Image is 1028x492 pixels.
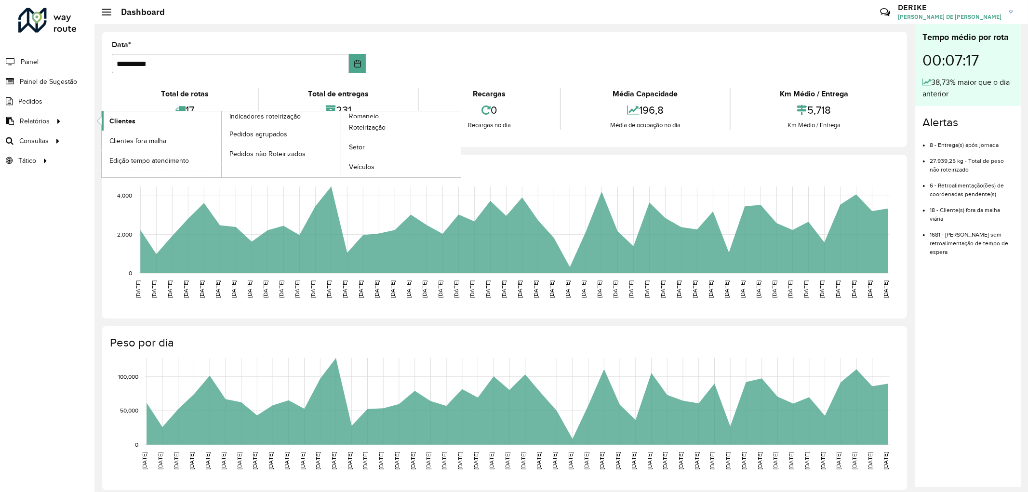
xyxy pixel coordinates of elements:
text: [DATE] [310,280,316,298]
span: Pedidos não Roteirizados [229,149,306,159]
text: [DATE] [283,452,290,469]
text: [DATE] [533,280,539,298]
span: Indicadores roteirização [229,111,301,121]
text: [DATE] [501,280,507,298]
text: [DATE] [867,452,873,469]
text: [DATE] [246,280,253,298]
text: [DATE] [628,280,635,298]
text: [DATE] [565,280,571,298]
text: [DATE] [835,280,841,298]
text: [DATE] [262,280,268,298]
text: 50,000 [120,408,138,414]
a: Veículos [341,158,461,177]
text: [DATE] [725,452,731,469]
div: Média de ocupação no dia [563,120,727,130]
span: Painel de Sugestão [20,77,77,87]
text: [DATE] [230,280,237,298]
text: [DATE] [788,280,794,298]
a: Clientes [102,111,221,131]
text: 100,000 [118,373,138,380]
text: [DATE] [551,452,558,469]
text: [DATE] [347,452,353,469]
text: [DATE] [773,452,779,469]
text: [DATE] [326,280,332,298]
text: [DATE] [581,280,587,298]
a: Contato Rápido [875,2,895,23]
text: [DATE] [469,280,475,298]
div: 231 [261,100,415,120]
text: [DATE] [520,452,526,469]
a: Setor [341,138,461,157]
text: [DATE] [457,452,463,469]
text: [DATE] [709,452,716,469]
text: [DATE] [485,280,491,298]
text: [DATE] [804,452,810,469]
text: [DATE] [199,280,205,298]
text: [DATE] [278,280,284,298]
span: Tático [18,156,36,166]
text: [DATE] [252,452,258,469]
span: Edição tempo atendimento [109,156,189,166]
div: Tempo médio por rota [922,31,1013,44]
span: Veículos [349,162,374,172]
div: 0 [421,100,558,120]
div: 5,718 [733,100,895,120]
button: Choose Date [349,54,366,73]
h2: Dashboard [111,7,165,17]
text: [DATE] [883,452,889,469]
text: [DATE] [299,452,306,469]
div: 17 [114,100,255,120]
text: [DATE] [504,452,510,469]
h4: Peso por dia [110,336,897,350]
div: Total de entregas [261,88,415,100]
text: 4,000 [117,193,132,199]
label: Data [112,39,131,51]
text: [DATE] [425,452,431,469]
text: [DATE] [678,452,684,469]
text: [DATE] [141,452,147,469]
text: [DATE] [660,280,667,298]
text: [DATE] [630,452,637,469]
div: 38,73% maior que o dia anterior [922,77,1013,100]
text: 2,000 [117,231,132,238]
text: [DATE] [342,280,348,298]
text: [DATE] [151,280,157,298]
text: [DATE] [389,280,396,298]
a: Romaneio [222,111,461,177]
span: Pedidos [18,96,42,106]
div: Km Médio / Entrega [733,120,895,130]
text: [DATE] [772,280,778,298]
li: 6 - Retroalimentação(ões) de coordenadas pendente(s) [930,174,1013,199]
div: 196,8 [563,100,727,120]
text: [DATE] [517,280,523,298]
text: [DATE] [613,280,619,298]
text: [DATE] [453,280,459,298]
text: [DATE] [803,280,810,298]
text: [DATE] [646,452,653,469]
text: [DATE] [204,452,211,469]
text: [DATE] [614,452,621,469]
a: Pedidos não Roteirizados [222,144,341,163]
text: [DATE] [173,452,179,469]
h3: DERIKE [898,3,1001,12]
text: [DATE] [740,280,746,298]
text: [DATE] [757,452,763,469]
text: [DATE] [214,280,221,298]
div: Km Médio / Entrega [733,88,895,100]
li: 8 - Entrega(s) após jornada [930,133,1013,149]
h4: Alertas [922,116,1013,130]
text: [DATE] [708,280,714,298]
text: [DATE] [836,452,842,469]
text: [DATE] [536,452,542,469]
text: [DATE] [294,280,300,298]
text: [DATE] [410,452,416,469]
li: 1681 - [PERSON_NAME] sem retroalimentação de tempo de espera [930,223,1013,256]
text: [DATE] [315,452,321,469]
text: [DATE] [694,452,700,469]
a: Pedidos agrupados [222,124,341,144]
text: [DATE] [405,280,412,298]
span: [PERSON_NAME] DE [PERSON_NAME] [898,13,1001,21]
a: Clientes fora malha [102,131,221,150]
h4: Capacidade por dia [110,164,897,178]
text: [DATE] [756,280,762,298]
